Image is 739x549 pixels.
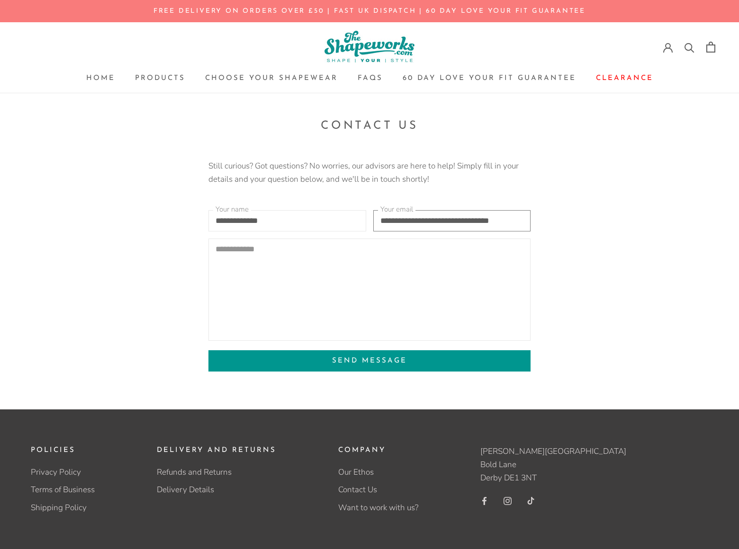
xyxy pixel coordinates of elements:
[135,75,185,82] a: ProductsProducts
[338,502,418,514] a: Want to work with us?
[38,117,701,136] h1: Contact Us
[596,75,653,82] a: ClearanceClearance
[527,494,535,507] a: TikTok
[504,494,512,507] a: Instagram
[338,484,418,496] a: Contact Us
[338,466,418,478] a: Our Ethos
[86,75,115,82] a: HomeHome
[208,159,531,372] div: Still curious? Got questions? No worries, our advisors are here to help! Simply fill in your deta...
[153,8,586,15] a: FREE DELIVERY ON ORDERS OVER £50 | FAST UK DISPATCH | 60 day LOVE YOUR FIT GUARANTEE
[157,466,276,478] a: Refunds and Returns
[480,445,646,485] p: [PERSON_NAME][GEOGRAPHIC_DATA] Bold Lane Derby DE1 3NT
[208,239,531,341] textarea: Your message
[157,484,276,496] a: Delivery Details
[685,42,694,52] a: Search
[31,445,95,457] h2: Policies
[403,75,576,82] a: 60 Day Love Your Fit Guarantee60 Day Love Your Fit Guarantee
[208,350,531,372] button: Send message
[31,484,95,496] a: Terms of Business
[338,445,418,457] h2: Company
[205,75,338,82] a: Choose your ShapewearChoose your Shapewear
[706,42,715,53] a: Open cart
[373,210,531,231] input: Your email
[157,445,276,457] h2: Delivery and returns
[324,31,415,63] img: The Shapeworks
[358,75,383,82] a: FAQsFAQs
[31,466,95,478] a: Privacy Policy
[208,210,366,231] input: Your name
[480,494,488,507] a: Facebook
[31,502,95,514] a: Shipping Policy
